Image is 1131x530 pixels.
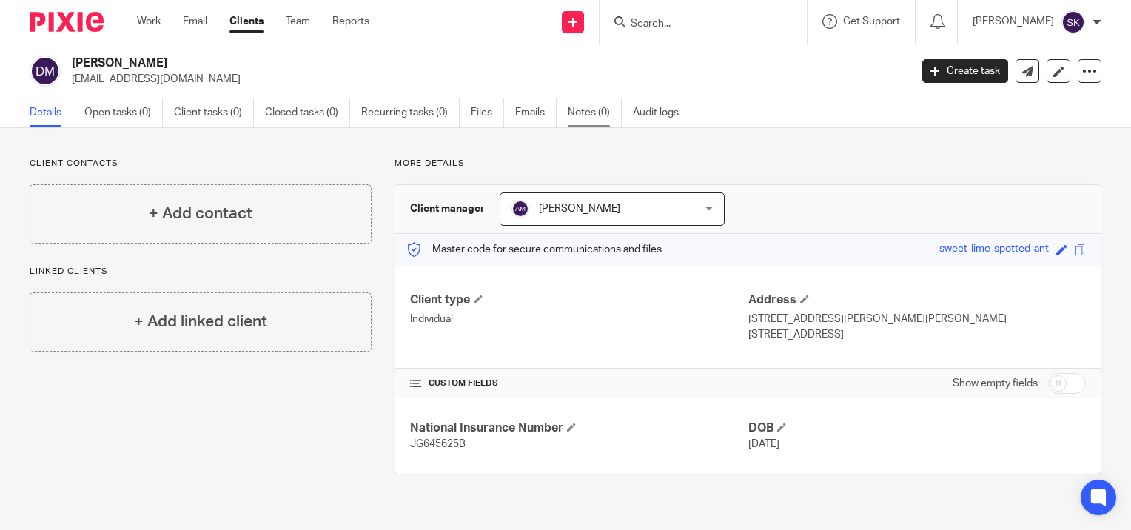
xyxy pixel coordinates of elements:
p: [PERSON_NAME] [973,14,1054,29]
a: Reports [332,14,369,29]
h4: National Insurance Number [410,420,748,436]
a: Open tasks (0) [84,98,163,127]
a: Clients [229,14,264,29]
img: svg%3E [1061,10,1085,34]
a: Team [286,14,310,29]
a: Notes (0) [568,98,622,127]
a: Client tasks (0) [174,98,254,127]
a: Create task [922,59,1008,83]
p: More details [395,158,1101,170]
h4: Address [748,292,1086,308]
label: Show empty fields [953,376,1038,391]
a: Closed tasks (0) [265,98,350,127]
p: Master code for secure communications and files [406,242,662,257]
h4: DOB [748,420,1086,436]
h4: + Add contact [149,202,252,225]
span: JG645625B [410,439,466,449]
img: svg%3E [511,200,529,218]
h3: Client manager [410,201,485,216]
span: [DATE] [748,439,779,449]
a: Emails [515,98,557,127]
a: Email [183,14,207,29]
p: [STREET_ADDRESS] [748,327,1086,342]
div: sweet-lime-spotted-ant [939,241,1049,258]
h4: CUSTOM FIELDS [410,378,748,389]
p: [STREET_ADDRESS][PERSON_NAME][PERSON_NAME] [748,312,1086,326]
h4: Client type [410,292,748,308]
p: [EMAIL_ADDRESS][DOMAIN_NAME] [72,72,900,87]
span: Get Support [843,16,900,27]
a: Files [471,98,504,127]
input: Search [629,18,762,31]
img: Pixie [30,12,104,32]
p: Linked clients [30,266,372,278]
h2: [PERSON_NAME] [72,56,734,71]
a: Recurring tasks (0) [361,98,460,127]
p: Individual [410,312,748,326]
a: Details [30,98,73,127]
h4: + Add linked client [134,310,267,333]
a: Audit logs [633,98,690,127]
img: svg%3E [30,56,61,87]
p: Client contacts [30,158,372,170]
span: [PERSON_NAME] [539,204,620,214]
a: Work [137,14,161,29]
